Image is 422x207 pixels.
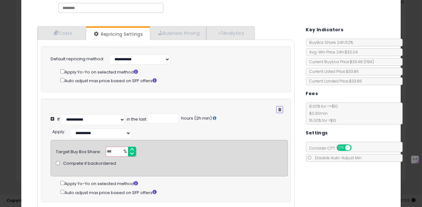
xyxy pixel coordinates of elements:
span: Current Landed Price: $33.86 [306,78,362,84]
h5: Fees [306,90,318,98]
span: Current Buybox Price: [306,59,374,64]
span: Disable Auto-Adjust Min [312,155,362,161]
div: Apply Yo-Yo on selected method [60,180,288,187]
a: Business Pricing [150,26,206,40]
span: ( FBA ) [364,59,374,64]
span: Compete if backordered [63,161,116,167]
div: Auto adjust max price based on SFP offers [60,189,288,196]
div: Apply Yo-Yo on selected method [60,68,283,75]
i: Remove Condition [278,108,281,112]
span: BuyBox Share 24h: 52% [306,40,353,45]
span: Consider CPT: [306,145,360,151]
a: Costs [38,26,86,40]
span: $33.48 [350,59,374,64]
span: 15.00 % for > $10 [306,118,337,123]
a: Analytics [206,26,254,40]
h5: Key Indicators [306,26,344,34]
span: OFF [350,145,361,151]
span: Apply [52,129,64,135]
span: $0.30 min [306,111,328,116]
div: Target Buy Box Share: [56,147,101,155]
div: in the last [127,116,146,123]
span: Current Listed Price: $33.86 [306,69,359,74]
div: Auto adjust max price based on SFP offers [60,77,283,84]
span: ON [337,145,345,151]
span: 8.00 % for <= $10 [306,103,338,123]
label: Default repricing method: [51,56,104,62]
span: hours (2h min) [180,115,212,121]
span: % [120,147,130,157]
a: Repricing Settings [86,28,149,41]
h5: Settings [306,129,328,137]
div: : [52,127,65,135]
span: Avg. Win Price 24h: $32.04 [306,49,358,55]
